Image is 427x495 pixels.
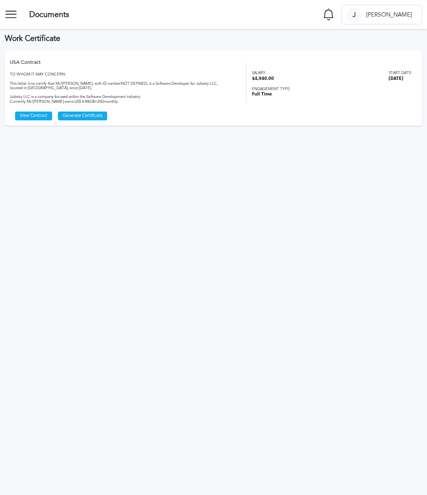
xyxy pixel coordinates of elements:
span: Generate Certificate [63,114,102,118]
div: J [347,8,361,22]
div: TO WHOM IT MAY CONCERN: This letter is to certify that Mr/[PERSON_NAME], with ID number NOT DEFIN... [10,72,229,103]
h3: Work Certificate [5,34,422,43]
button: J[PERSON_NAME] [341,5,422,24]
span: Full Time [252,92,412,96]
div: USA Contract [10,60,78,67]
span: Start date: [389,71,412,75]
span: $4,940.00 [252,76,274,81]
span: [PERSON_NAME] [361,12,417,19]
h3: Documents [29,10,69,19]
span: [DATE] [389,76,412,81]
span: Salary: [252,71,274,75]
span: Engagement type: [252,87,412,91]
a: View Contract [20,114,47,118]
